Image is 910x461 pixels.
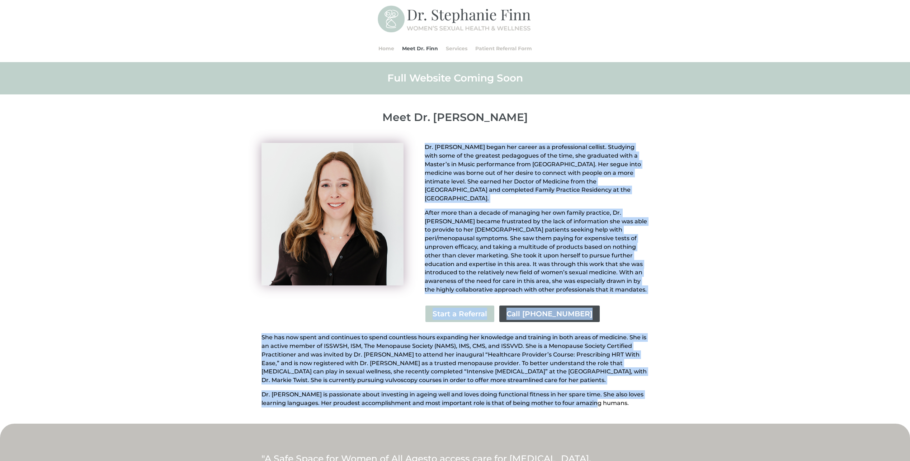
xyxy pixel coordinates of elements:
p: After more than a decade of managing her own family practice, Dr. [PERSON_NAME] became frustrated... [425,209,649,294]
p: She has now spent and continues to spend countless hours expanding her knowledge and training in ... [261,333,649,390]
a: Meet Dr. Finn [402,35,438,62]
h2: Full Website Coming Soon [261,71,649,88]
a: Call [PHONE_NUMBER] [499,305,600,323]
a: Services [446,35,467,62]
img: Stephanie Finn Headshot 02 [261,143,404,285]
p: Dr. [PERSON_NAME] began her career as a professional cellist. Studying with some of the greatest ... [425,143,649,209]
p: Dr. [PERSON_NAME] is passionate about investing in ageing well and loves doing functional fitness... [261,390,649,408]
a: Patient Referral Form [475,35,532,62]
a: Home [378,35,394,62]
a: Start a Referral [425,305,495,323]
p: Meet Dr. [PERSON_NAME] [261,111,649,124]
